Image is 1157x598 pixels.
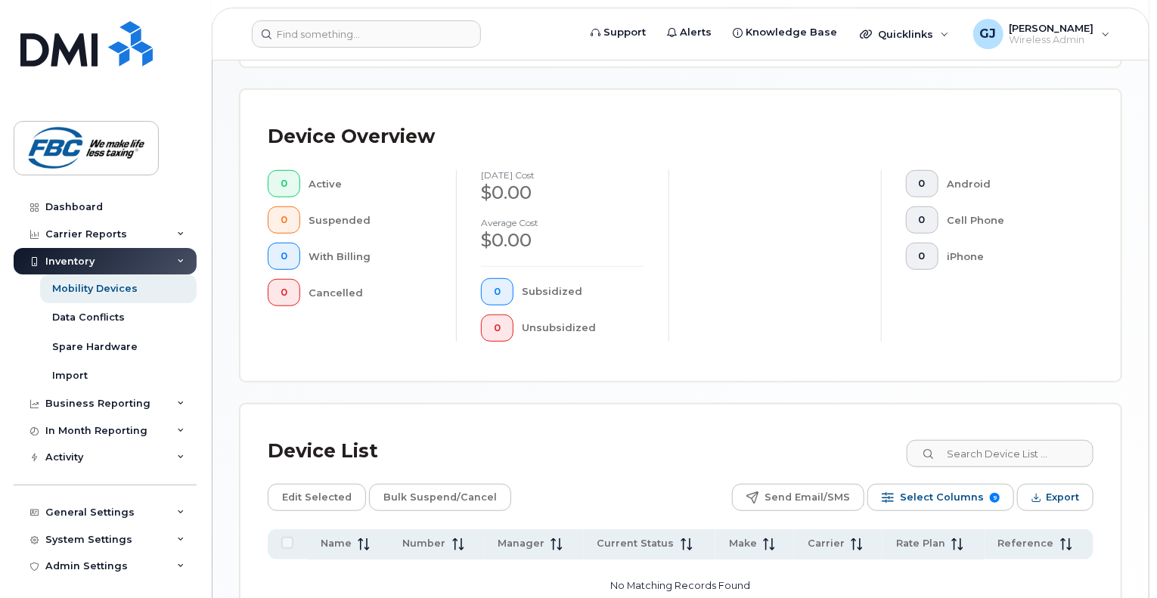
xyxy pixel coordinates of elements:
span: Knowledge Base [746,25,837,40]
span: Alerts [680,25,712,40]
span: 0 [919,214,926,226]
div: Subsidized [523,278,645,305]
div: Device Overview [268,117,435,156]
span: Edit Selected [282,486,352,509]
span: Make [729,537,757,550]
span: GJ [980,25,997,43]
span: Name [321,537,352,550]
span: Manager [498,537,544,550]
button: 0 [481,278,513,305]
span: 0 [494,322,501,334]
div: Device List [268,432,378,471]
button: Select Columns 9 [867,484,1014,511]
span: 9 [990,493,1000,503]
button: 0 [906,243,938,270]
div: Greg Johnston [963,19,1121,49]
span: 0 [919,250,926,262]
button: 0 [268,170,300,197]
span: Export [1046,486,1079,509]
button: Edit Selected [268,484,366,511]
span: Quicklinks [878,28,933,40]
span: [PERSON_NAME] [1010,22,1094,34]
span: 0 [281,178,287,190]
div: iPhone [948,243,1070,270]
div: Cell Phone [948,206,1070,234]
span: Send Email/SMS [765,486,850,509]
a: Support [580,17,656,48]
div: Cancelled [309,279,433,306]
button: 0 [906,206,938,234]
span: 0 [281,250,287,262]
span: 0 [919,178,926,190]
span: 0 [281,287,287,299]
div: With Billing [309,243,433,270]
h4: [DATE] cost [481,170,644,180]
button: 0 [906,170,938,197]
button: Export [1017,484,1093,511]
div: Quicklinks [849,19,960,49]
span: 0 [281,214,287,226]
span: Rate Plan [896,537,945,550]
div: $0.00 [481,180,644,206]
div: Unsubsidized [523,314,645,342]
span: Wireless Admin [1010,34,1094,46]
a: Alerts [656,17,722,48]
span: Current Status [597,537,675,550]
h4: Average cost [481,218,644,228]
span: Select Columns [900,486,984,509]
input: Search Device List ... [907,440,1093,467]
div: Android [948,170,1070,197]
span: Carrier [808,537,845,550]
button: 0 [268,243,300,270]
a: Knowledge Base [722,17,848,48]
button: 0 [268,206,300,234]
div: $0.00 [481,228,644,253]
span: Bulk Suspend/Cancel [383,486,497,509]
button: Send Email/SMS [732,484,864,511]
span: Reference [998,537,1054,550]
button: 0 [481,314,513,342]
button: Bulk Suspend/Cancel [369,484,511,511]
div: Suspended [309,206,433,234]
span: Number [403,537,446,550]
button: 0 [268,279,300,306]
span: Support [603,25,646,40]
div: Active [309,170,433,197]
input: Find something... [252,20,481,48]
span: 0 [494,286,501,298]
